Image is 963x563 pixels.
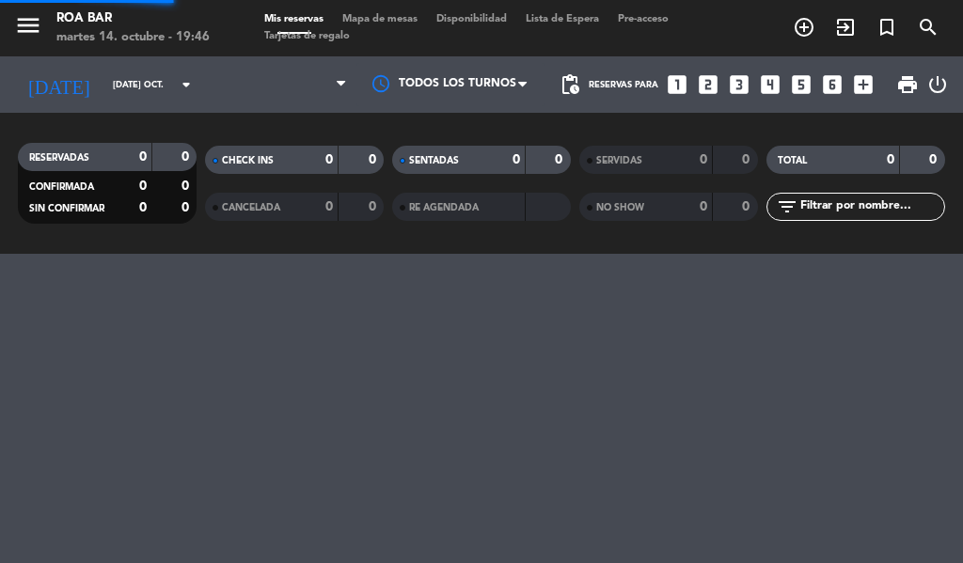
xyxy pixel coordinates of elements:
span: TOTAL [778,156,807,165]
span: Mis reservas [255,14,333,24]
strong: 0 [700,200,707,213]
strong: 0 [742,153,753,166]
i: add_box [851,72,876,97]
i: menu [14,11,42,39]
strong: 0 [182,201,193,214]
strong: 0 [139,201,147,214]
span: RESERVADAS [29,153,89,163]
i: add_circle_outline [793,16,815,39]
div: LOG OUT [926,56,949,113]
strong: 0 [325,200,333,213]
strong: 0 [325,153,333,166]
i: looks_6 [820,72,845,97]
strong: 0 [513,153,520,166]
span: Disponibilidad [427,14,516,24]
strong: 0 [887,153,894,166]
strong: 0 [139,180,147,193]
i: looks_one [665,72,689,97]
div: ROA BAR [56,9,210,28]
i: exit_to_app [834,16,857,39]
i: filter_list [776,195,798,218]
strong: 0 [929,153,940,166]
i: power_settings_new [926,73,949,96]
strong: 0 [139,150,147,164]
span: Pre-acceso [608,14,678,24]
i: looks_4 [758,72,782,97]
span: SENTADAS [409,156,459,165]
i: [DATE] [14,66,103,103]
span: Mapa de mesas [333,14,427,24]
strong: 0 [700,153,707,166]
i: looks_5 [789,72,813,97]
div: martes 14. octubre - 19:46 [56,28,210,47]
span: CANCELADA [222,203,280,212]
strong: 0 [742,200,753,213]
strong: 0 [369,200,380,213]
span: pending_actions [559,73,581,96]
span: CONFIRMADA [29,182,94,192]
span: Tarjetas de regalo [255,31,359,41]
span: RE AGENDADA [409,203,479,212]
strong: 0 [182,180,193,193]
button: menu [14,11,42,46]
strong: 0 [555,153,566,166]
span: Reservas para [589,80,658,90]
strong: 0 [182,150,193,164]
i: search [917,16,939,39]
span: SERVIDAS [596,156,642,165]
i: looks_3 [727,72,751,97]
span: Lista de Espera [516,14,608,24]
input: Filtrar por nombre... [798,196,944,217]
i: arrow_drop_down [175,73,197,96]
i: looks_two [696,72,720,97]
span: CHECK INS [222,156,274,165]
span: NO SHOW [596,203,644,212]
strong: 0 [369,153,380,166]
i: turned_in_not [876,16,898,39]
span: print [896,73,919,96]
span: SIN CONFIRMAR [29,204,104,213]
